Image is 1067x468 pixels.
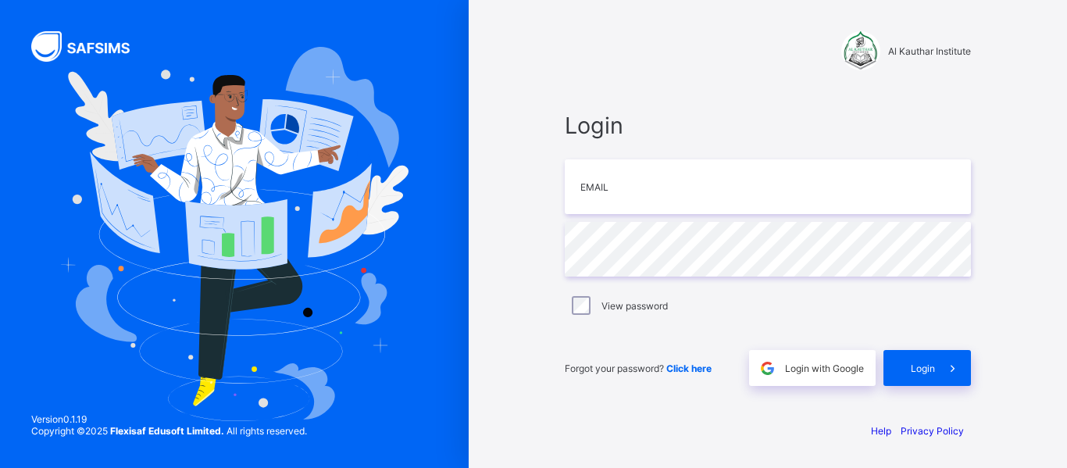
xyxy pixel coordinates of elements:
[901,425,964,437] a: Privacy Policy
[565,363,712,374] span: Forgot your password?
[888,45,971,57] span: Al Kauthar Institute
[785,363,864,374] span: Login with Google
[601,300,668,312] label: View password
[565,112,971,139] span: Login
[666,363,712,374] a: Click here
[758,359,776,377] img: google.396cfc9801f0270233282035f929180a.svg
[871,425,891,437] a: Help
[31,31,148,62] img: SAFSIMS Logo
[110,425,224,437] strong: Flexisaf Edusoft Limited.
[911,363,935,374] span: Login
[31,413,307,425] span: Version 0.1.19
[31,425,307,437] span: Copyright © 2025 All rights reserved.
[60,47,409,421] img: Hero Image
